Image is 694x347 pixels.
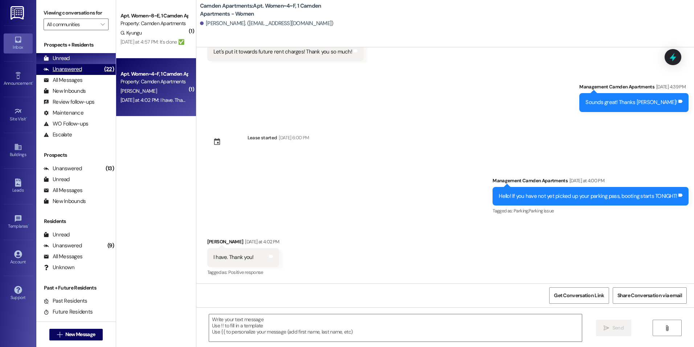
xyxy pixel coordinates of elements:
[121,97,197,103] div: [DATE] at 4:02 PM: I have. Thank you!
[44,253,82,260] div: All Messages
[568,177,604,184] div: [DATE] at 4:00 PM
[579,83,689,93] div: Management Camden Apartments
[213,254,254,261] div: I have. Thank you!
[44,55,70,62] div: Unread
[613,287,687,304] button: Share Conversation via email
[528,208,554,214] span: Parking issue
[28,223,29,228] span: •
[121,20,188,27] div: Property: Camden Apartments
[44,109,83,117] div: Maintenance
[44,198,86,205] div: New Inbounds
[121,78,188,85] div: Property: Camden Apartments
[106,240,116,251] div: (9)
[44,165,82,172] div: Unanswered
[604,325,609,331] i: 
[47,19,97,30] input: All communities
[57,332,62,338] i: 
[44,264,74,271] div: Unknown
[554,292,604,299] span: Get Conversation Link
[200,2,345,18] b: Camden Apartments: Apt. Women~4~F, 1 Camden Apartments - Women
[493,177,689,187] div: Management Camden Apartments
[121,88,157,94] span: [PERSON_NAME]
[101,21,105,27] i: 
[4,176,33,196] a: Leads
[243,238,279,246] div: [DATE] at 4:02 PM
[36,41,116,49] div: Prospects + Residents
[4,141,33,160] a: Buildings
[4,284,33,303] a: Support
[32,80,33,85] span: •
[277,134,309,141] div: [DATE] 6:00 PM
[44,308,93,316] div: Future Residents
[4,248,33,268] a: Account
[36,284,116,292] div: Past + Future Residents
[44,297,87,305] div: Past Residents
[4,212,33,232] a: Templates •
[121,70,188,78] div: Apt. Women~4~F, 1 Camden Apartments - Women
[44,120,88,128] div: WO Follow-ups
[44,231,70,239] div: Unread
[36,218,116,225] div: Residents
[44,87,86,95] div: New Inbounds
[44,7,109,19] label: Viewing conversations for
[654,83,686,91] div: [DATE] 4:39 PM
[585,99,677,106] div: Sounds great! Thanks [PERSON_NAME]!
[26,115,27,120] span: •
[121,39,184,45] div: [DATE] at 4:57 PM: It's done ✅
[207,238,279,248] div: [PERSON_NAME]
[617,292,682,299] span: Share Conversation via email
[200,20,334,27] div: [PERSON_NAME]. ([EMAIL_ADDRESS][DOMAIN_NAME])
[11,6,25,20] img: ResiDesk Logo
[493,206,689,216] div: Tagged as:
[121,12,188,20] div: Apt. Women~8~E, 1 Camden Apartments - Women
[664,325,670,331] i: 
[102,64,116,75] div: (22)
[36,151,116,159] div: Prospects
[44,98,94,106] div: Review follow-ups
[44,65,82,73] div: Unanswered
[49,329,103,340] button: New Message
[596,320,631,336] button: Send
[207,267,279,278] div: Tagged as:
[213,48,352,56] div: Let's put it towards future rent charges! Thank you so much!
[549,287,609,304] button: Get Conversation Link
[248,134,277,141] div: Lease started
[104,163,116,174] div: (13)
[4,33,33,53] a: Inbox
[44,76,82,84] div: All Messages
[514,208,528,214] span: Parking ,
[44,131,72,139] div: Escalate
[65,331,95,338] span: New Message
[44,242,82,250] div: Unanswered
[499,192,677,200] div: Hello! If you have not yet picked up your parking pass, booting starts TONIGHT!
[44,176,70,183] div: Unread
[44,187,82,194] div: All Messages
[228,269,263,275] span: Positive response
[4,105,33,125] a: Site Visit •
[612,324,624,332] span: Send
[121,29,142,36] span: G. Kyungu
